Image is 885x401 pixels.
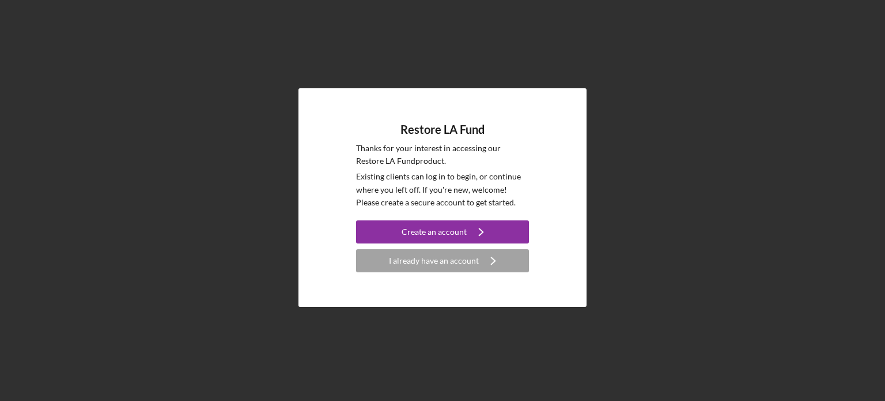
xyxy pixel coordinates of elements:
[356,170,529,209] p: Existing clients can log in to begin, or continue where you left off. If you're new, welcome! Ple...
[400,123,485,136] h4: Restore LA Fund
[356,220,529,243] button: Create an account
[389,249,479,272] div: I already have an account
[356,249,529,272] button: I already have an account
[356,142,529,168] p: Thanks for your interest in accessing our Restore LA Fund product.
[402,220,467,243] div: Create an account
[356,220,529,246] a: Create an account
